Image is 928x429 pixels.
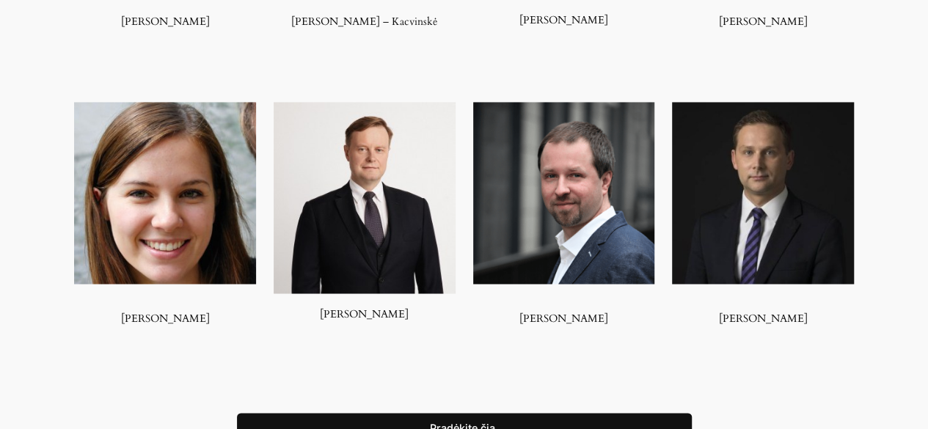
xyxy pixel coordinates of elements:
[672,15,854,28] h3: [PERSON_NAME]
[274,307,456,320] h3: [PERSON_NAME]
[74,15,256,28] h3: [PERSON_NAME]
[274,15,456,28] h3: [PERSON_NAME] – Kacvinskė
[473,312,655,324] h3: [PERSON_NAME]
[74,312,256,324] h3: [PERSON_NAME]
[672,312,854,324] h3: [PERSON_NAME]
[473,1,655,27] h3: [PERSON_NAME]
